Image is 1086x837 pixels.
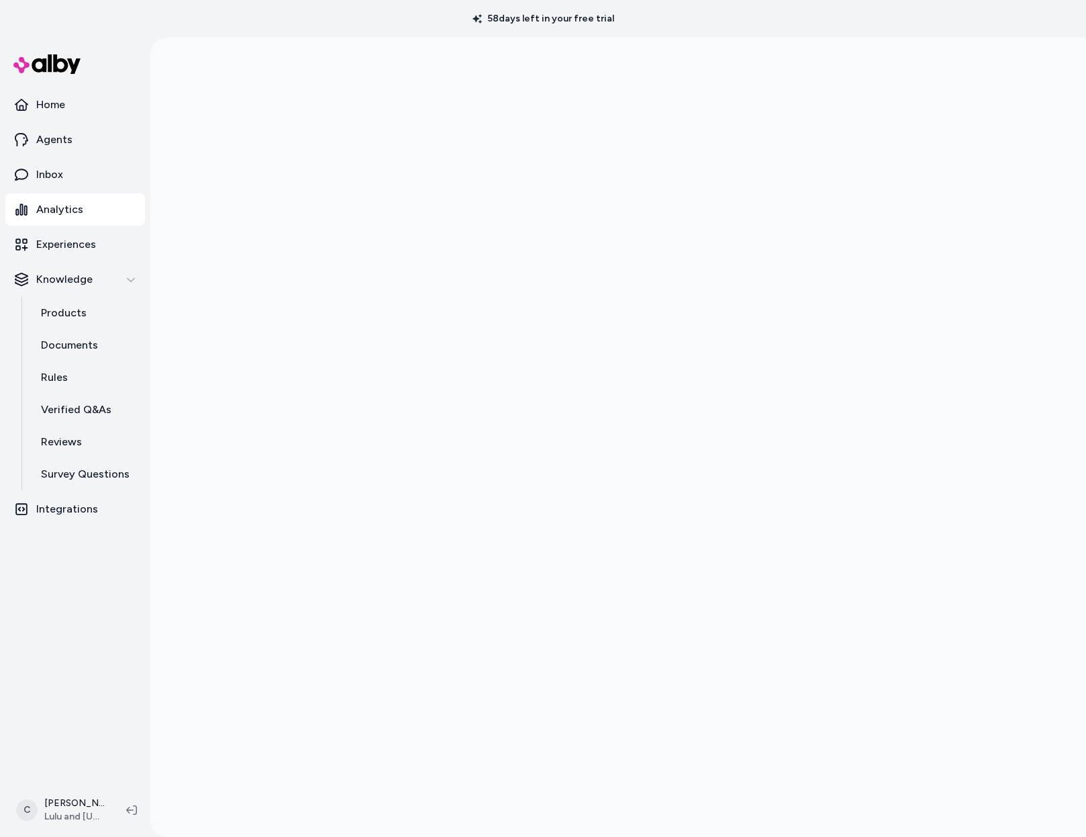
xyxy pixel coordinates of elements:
[41,305,87,321] p: Products
[5,493,145,525] a: Integrations
[5,89,145,121] a: Home
[41,466,130,482] p: Survey Questions
[13,54,81,74] img: alby Logo
[28,426,145,458] a: Reviews
[5,263,145,296] button: Knowledge
[41,369,68,386] p: Rules
[41,434,82,450] p: Reviews
[28,361,145,394] a: Rules
[8,789,115,832] button: C[PERSON_NAME]Lulu and [US_STATE]
[41,402,111,418] p: Verified Q&As
[5,193,145,226] a: Analytics
[5,159,145,191] a: Inbox
[5,124,145,156] a: Agents
[5,228,145,261] a: Experiences
[36,236,96,253] p: Experiences
[44,810,105,824] span: Lulu and [US_STATE]
[28,394,145,426] a: Verified Q&As
[28,297,145,329] a: Products
[36,167,63,183] p: Inbox
[28,329,145,361] a: Documents
[28,458,145,490] a: Survey Questions
[44,797,105,810] p: [PERSON_NAME]
[41,337,98,353] p: Documents
[36,97,65,113] p: Home
[464,12,622,26] p: 58 days left in your free trial
[36,501,98,517] p: Integrations
[36,132,72,148] p: Agents
[16,799,38,821] span: C
[36,202,83,218] p: Analytics
[36,271,93,288] p: Knowledge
